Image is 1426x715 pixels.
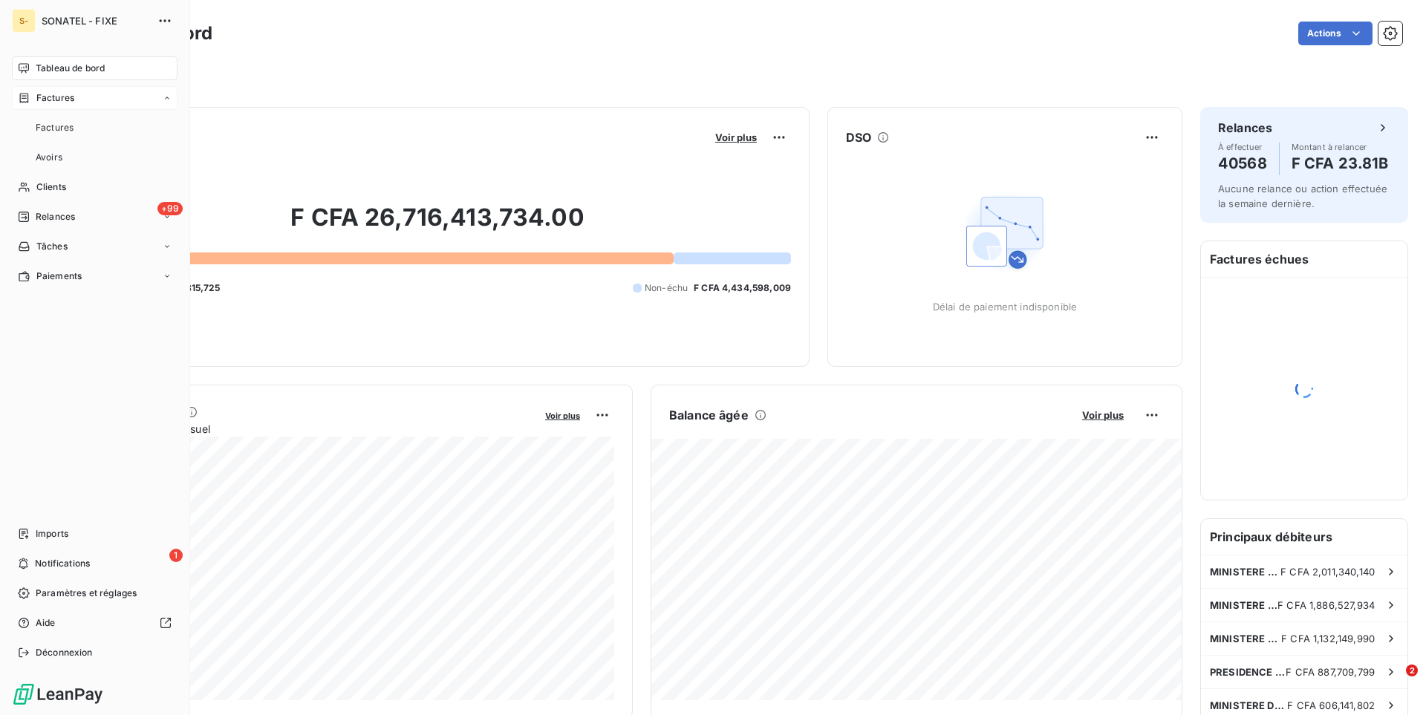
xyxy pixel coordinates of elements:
span: MINISTERE DES FINANCES ET DU [1210,566,1280,578]
button: Actions [1298,22,1373,45]
span: MINISTERE DE L'INTERIEUR [1210,599,1277,611]
span: Paramètres et réglages [36,587,137,600]
span: 1 [169,549,183,562]
h6: Factures échues [1201,241,1407,277]
span: Aucune relance ou action effectuée la semaine dernière. [1218,183,1387,209]
span: PRESIDENCE DE LA REPUBLIQUE/ [1210,666,1286,678]
iframe: Intercom live chat [1375,665,1411,700]
span: Factures [36,91,74,105]
img: Empty state [957,185,1052,280]
span: F CFA 4,434,598,009 [694,281,791,295]
span: Délai de paiement indisponible [933,301,1078,313]
h4: F CFA 23.81B [1292,151,1389,175]
span: À effectuer [1218,143,1267,151]
span: Notifications [35,557,90,570]
span: Voir plus [1082,409,1124,421]
span: 2 [1406,665,1418,676]
h6: Balance âgée [669,406,749,424]
h6: Relances [1218,119,1272,137]
span: Voir plus [715,131,757,143]
span: MINISTERE DE L EDUCATION NAT [1210,699,1287,711]
span: Paiements [36,270,82,283]
span: Relances [36,210,75,223]
button: Voir plus [711,131,761,144]
button: Voir plus [1078,408,1128,422]
h6: Principaux débiteurs [1201,519,1407,555]
span: Imports [36,527,68,541]
span: Aide [36,616,56,630]
span: SONATEL - FIXE [42,15,149,27]
span: Tableau de bord [36,62,105,75]
span: Chiffre d'affaires mensuel [84,421,535,437]
span: F CFA 2,011,340,140 [1280,566,1375,578]
span: MINISTERE DES FORCES ARMEES/ [1210,633,1281,644]
h2: F CFA 26,716,413,734.00 [84,203,791,247]
span: Voir plus [545,411,580,421]
h4: 40568 [1218,151,1267,175]
span: Tâches [36,240,68,253]
span: F CFA 887,709,799 [1286,666,1375,678]
img: Logo LeanPay [12,682,104,706]
span: Déconnexion [36,646,93,659]
span: Non-échu [645,281,688,295]
span: Avoirs [36,151,62,164]
h6: DSO [846,128,871,146]
button: Voir plus [541,408,585,422]
div: S- [12,9,36,33]
span: Clients [36,180,66,194]
span: Montant à relancer [1292,143,1389,151]
span: F CFA 1,132,149,990 [1281,633,1375,644]
span: +99 [157,202,183,215]
span: F CFA 606,141,802 [1287,699,1375,711]
a: Aide [12,611,178,635]
span: F CFA 1,886,527,934 [1277,599,1375,611]
span: Factures [36,121,74,134]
